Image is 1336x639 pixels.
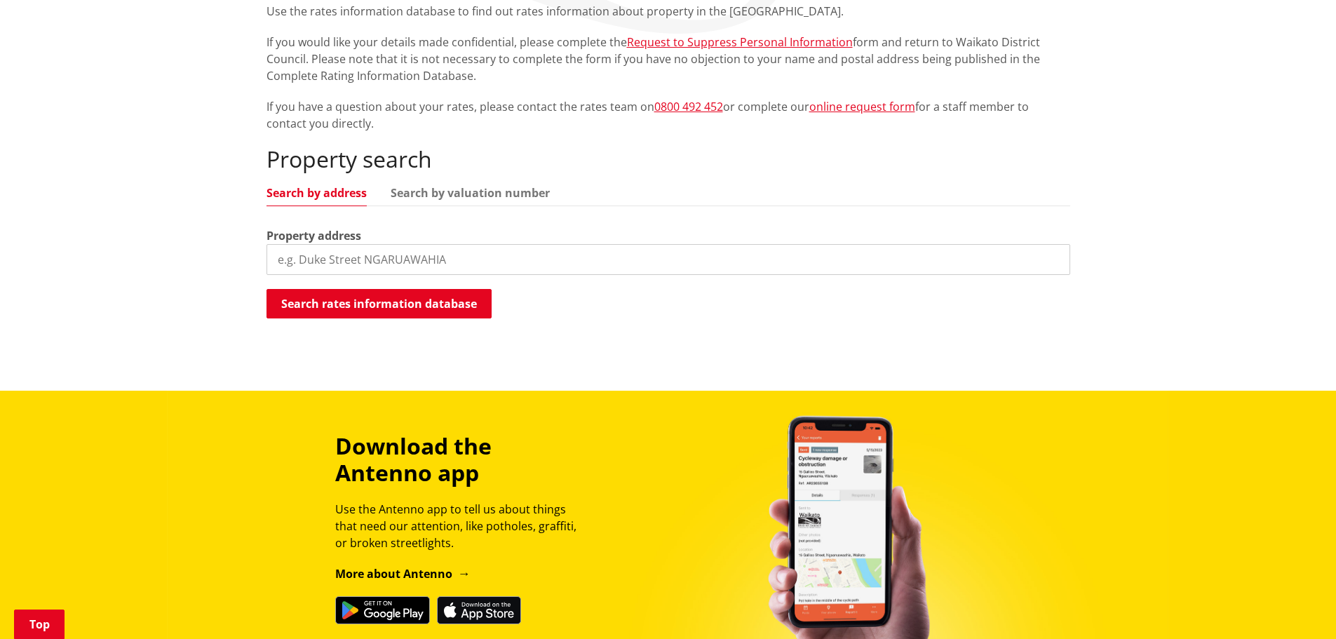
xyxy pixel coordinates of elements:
h3: Download the Antenno app [335,433,589,487]
input: e.g. Duke Street NGARUAWAHIA [266,244,1070,275]
a: online request form [809,99,915,114]
a: Search by valuation number [391,187,550,199]
a: More about Antenno [335,566,471,581]
a: Top [14,610,65,639]
a: Request to Suppress Personal Information [627,34,853,50]
a: Search by address [266,187,367,199]
img: Download on the App Store [437,596,521,624]
p: If you have a question about your rates, please contact the rates team on or complete our for a s... [266,98,1070,132]
p: Use the Antenno app to tell us about things that need our attention, like potholes, graffiti, or ... [335,501,589,551]
label: Property address [266,227,361,244]
img: Get it on Google Play [335,596,430,624]
a: 0800 492 452 [654,99,723,114]
p: If you would like your details made confidential, please complete the form and return to Waikato ... [266,34,1070,84]
h2: Property search [266,146,1070,173]
p: Use the rates information database to find out rates information about property in the [GEOGRAPHI... [266,3,1070,20]
button: Search rates information database [266,289,492,318]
